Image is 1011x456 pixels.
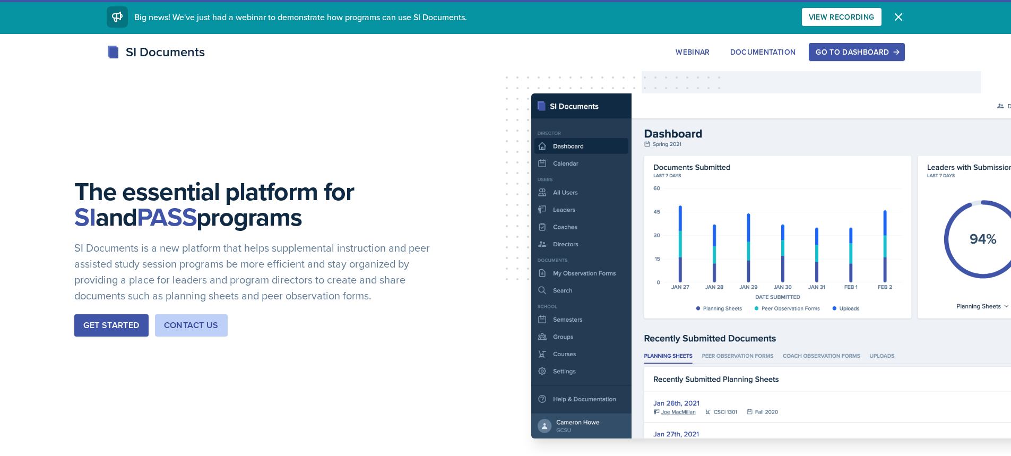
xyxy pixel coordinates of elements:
[816,48,897,56] div: Go to Dashboard
[83,319,139,332] div: Get Started
[669,43,716,61] button: Webinar
[723,43,803,61] button: Documentation
[809,43,904,61] button: Go to Dashboard
[809,13,875,21] div: View Recording
[730,48,796,56] div: Documentation
[107,42,205,62] div: SI Documents
[134,11,467,23] span: Big news! We've just had a webinar to demonstrate how programs can use SI Documents.
[155,314,228,337] button: Contact Us
[676,48,710,56] div: Webinar
[802,8,882,26] button: View Recording
[74,314,148,337] button: Get Started
[164,319,219,332] div: Contact Us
